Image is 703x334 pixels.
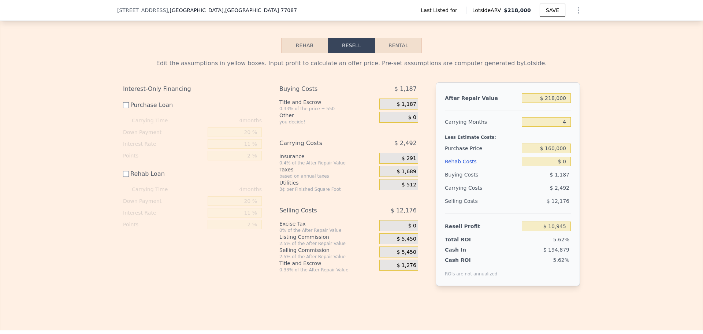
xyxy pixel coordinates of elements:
[445,142,519,155] div: Purchase Price
[402,155,416,162] span: $ 291
[182,115,262,126] div: 4 months
[375,38,422,53] button: Rental
[328,38,375,53] button: Resell
[123,59,580,68] div: Edit the assumptions in yellow boxes. Input profit to calculate an offer price. Pre-set assumptio...
[445,155,519,168] div: Rehab Costs
[445,129,571,142] div: Less Estimate Costs:
[543,247,569,253] span: $ 194,879
[182,183,262,195] div: 4 months
[445,246,491,253] div: Cash In
[445,264,498,277] div: ROIs are not annualized
[540,4,565,17] button: SAVE
[279,166,376,173] div: Taxes
[402,182,416,188] span: $ 512
[123,167,205,181] label: Rehab Loan
[123,102,129,108] input: Purchase Loan
[547,198,569,204] span: $ 12,176
[408,114,416,121] span: $ 0
[132,115,179,126] div: Carrying Time
[445,168,519,181] div: Buying Costs
[279,119,376,125] div: you decide!
[279,260,376,267] div: Title and Escrow
[279,254,376,260] div: 2.5% of the After Repair Value
[123,219,205,230] div: Points
[397,168,416,175] span: $ 1,689
[279,137,361,150] div: Carrying Costs
[279,106,376,112] div: 0.33% of the price + 550
[421,7,460,14] span: Last Listed for
[472,7,504,14] span: Lotside ARV
[397,262,416,269] span: $ 1,276
[123,195,205,207] div: Down Payment
[279,112,376,119] div: Other
[281,38,328,53] button: Rehab
[445,181,491,194] div: Carrying Costs
[279,227,376,233] div: 0% of the After Repair Value
[553,257,569,263] span: 5.62%
[279,82,361,96] div: Buying Costs
[279,233,376,241] div: Listing Commission
[504,7,531,13] span: $218,000
[445,194,519,208] div: Selling Costs
[445,92,519,105] div: After Repair Value
[550,172,569,178] span: $ 1,187
[445,256,498,264] div: Cash ROI
[279,186,376,192] div: 3¢ per Finished Square Foot
[279,220,376,227] div: Excise Tax
[117,7,168,14] span: [STREET_ADDRESS]
[132,183,179,195] div: Carrying Time
[279,160,376,166] div: 0.4% of the After Repair Value
[445,220,519,233] div: Resell Profit
[391,204,417,217] span: $ 12,176
[123,207,205,219] div: Interest Rate
[123,82,262,96] div: Interest-Only Financing
[394,82,417,96] span: $ 1,187
[279,99,376,106] div: Title and Escrow
[445,236,491,243] div: Total ROI
[123,126,205,138] div: Down Payment
[553,237,569,242] span: 5.62%
[123,138,205,150] div: Interest Rate
[279,173,376,179] div: based on annual taxes
[279,246,376,254] div: Selling Commission
[397,101,416,108] span: $ 1,187
[408,223,416,229] span: $ 0
[397,236,416,242] span: $ 5,450
[123,99,205,112] label: Purchase Loan
[279,153,376,160] div: Insurance
[123,150,205,162] div: Points
[223,7,297,13] span: , [GEOGRAPHIC_DATA] 77087
[279,179,376,186] div: Utilities
[123,171,129,177] input: Rehab Loan
[397,249,416,256] span: $ 5,450
[394,137,417,150] span: $ 2,492
[571,3,586,18] button: Show Options
[279,204,361,217] div: Selling Costs
[168,7,297,14] span: , [GEOGRAPHIC_DATA]
[279,267,376,273] div: 0.33% of the After Repair Value
[550,185,569,191] span: $ 2,492
[279,241,376,246] div: 2.5% of the After Repair Value
[445,115,519,129] div: Carrying Months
